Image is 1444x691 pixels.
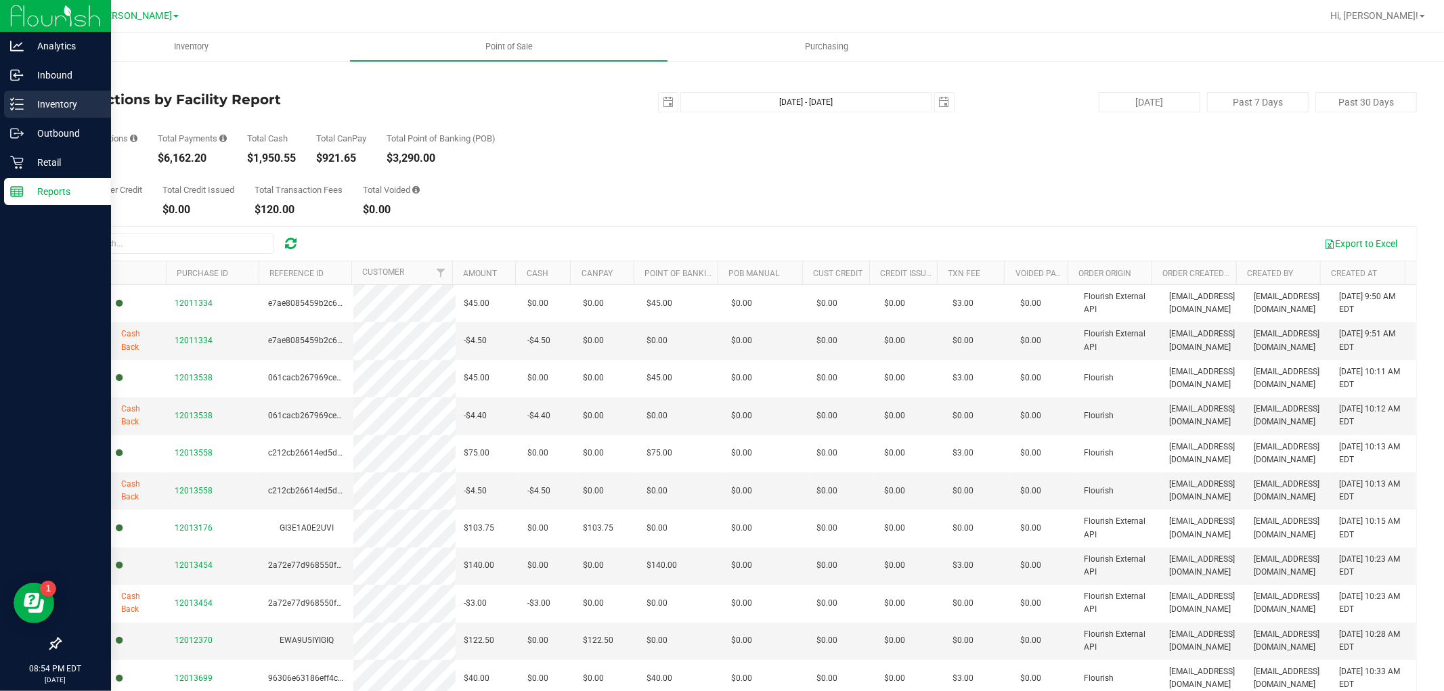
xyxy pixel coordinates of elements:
[527,334,550,347] span: -$4.50
[1339,628,1408,654] span: [DATE] 10:28 AM EDT
[816,334,837,347] span: $0.00
[647,409,668,422] span: $0.00
[1169,365,1238,391] span: [EMAIL_ADDRESS][DOMAIN_NAME]
[10,127,24,140] inline-svg: Outbound
[1163,269,1236,278] a: Order Created By
[387,153,496,164] div: $3,290.00
[1254,515,1323,541] span: [EMAIL_ADDRESS][DOMAIN_NAME]
[130,134,137,143] i: Count of all successful payment transactions, possibly including voids, refunds, and cash-back fr...
[464,672,489,685] span: $40.00
[24,154,105,171] p: Retail
[24,38,105,54] p: Analytics
[10,156,24,169] inline-svg: Retail
[121,590,158,616] span: Cash Back
[430,261,452,284] a: Filter
[156,41,227,53] span: Inventory
[884,672,905,685] span: $0.00
[1169,328,1238,353] span: [EMAIL_ADDRESS][DOMAIN_NAME]
[219,134,227,143] i: Sum of all successful, non-voided payment transaction amounts, excluding tips and transaction fees.
[177,269,228,278] a: Purchase ID
[731,634,752,647] span: $0.00
[813,269,862,278] a: Cust Credit
[816,409,837,422] span: $0.00
[1254,365,1323,391] span: [EMAIL_ADDRESS][DOMAIN_NAME]
[175,448,213,458] span: 12013558
[1085,628,1154,654] span: Flourish External API
[647,634,668,647] span: $0.00
[884,297,905,310] span: $0.00
[175,523,213,533] span: 12013176
[40,581,56,597] iframe: Resource center unread badge
[175,636,213,645] span: 12012370
[1339,290,1408,316] span: [DATE] 9:50 AM EDT
[1078,269,1131,278] a: Order Origin
[1169,590,1238,616] span: [EMAIL_ADDRESS][DOMAIN_NAME]
[1085,553,1154,579] span: Flourish External API
[644,269,741,278] a: Point of Banking (POB)
[464,597,487,610] span: -$3.00
[583,672,604,685] span: $0.00
[1339,590,1408,616] span: [DATE] 10:23 AM EDT
[1339,441,1408,466] span: [DATE] 10:13 AM EDT
[158,134,227,143] div: Total Payments
[583,522,613,535] span: $103.75
[1339,553,1408,579] span: [DATE] 10:23 AM EDT
[647,334,668,347] span: $0.00
[731,447,752,460] span: $0.00
[527,485,550,497] span: -$4.50
[953,522,973,535] span: $0.00
[527,297,548,310] span: $0.00
[953,409,973,422] span: $0.00
[1254,628,1323,654] span: [EMAIL_ADDRESS][DOMAIN_NAME]
[255,185,343,194] div: Total Transaction Fees
[247,153,296,164] div: $1,950.55
[527,559,548,572] span: $0.00
[881,269,937,278] a: Credit Issued
[731,485,752,497] span: $0.00
[816,522,837,535] span: $0.00
[1169,478,1238,504] span: [EMAIL_ADDRESS][DOMAIN_NAME]
[1085,447,1114,460] span: Flourish
[583,372,604,384] span: $0.00
[527,634,548,647] span: $0.00
[1169,441,1238,466] span: [EMAIL_ADDRESS][DOMAIN_NAME]
[953,634,973,647] span: $0.00
[268,336,413,345] span: e7ae8085459b2c62613a91493f4ef6bd
[464,522,494,535] span: $103.75
[121,328,158,353] span: Cash Back
[387,134,496,143] div: Total Point of Banking (POB)
[464,297,489,310] span: $45.00
[527,597,550,610] span: -$3.00
[247,134,296,143] div: Total Cash
[527,372,548,384] span: $0.00
[1169,628,1238,654] span: [EMAIL_ADDRESS][DOMAIN_NAME]
[1020,447,1041,460] span: $0.00
[1332,269,1378,278] a: Created At
[1339,478,1408,504] span: [DATE] 10:13 AM EDT
[953,597,973,610] span: $0.00
[1169,515,1238,541] span: [EMAIL_ADDRESS][DOMAIN_NAME]
[1020,409,1041,422] span: $0.00
[884,485,905,497] span: $0.00
[1339,365,1408,391] span: [DATE] 10:11 AM EDT
[1085,590,1154,616] span: Flourish External API
[1254,590,1323,616] span: [EMAIL_ADDRESS][DOMAIN_NAME]
[1315,92,1417,112] button: Past 30 Days
[10,68,24,82] inline-svg: Inbound
[953,447,973,460] span: $3.00
[162,204,234,215] div: $0.00
[10,97,24,111] inline-svg: Inventory
[1020,485,1041,497] span: $0.00
[1020,597,1041,610] span: $0.00
[175,336,213,345] span: 12011334
[527,672,548,685] span: $0.00
[1169,403,1238,428] span: [EMAIL_ADDRESS][DOMAIN_NAME]
[1020,522,1041,535] span: $0.00
[175,486,213,495] span: 12013558
[1085,485,1114,497] span: Flourish
[935,93,954,112] span: select
[14,583,54,623] iframe: Resource center
[1085,328,1154,353] span: Flourish External API
[350,32,668,61] a: Point of Sale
